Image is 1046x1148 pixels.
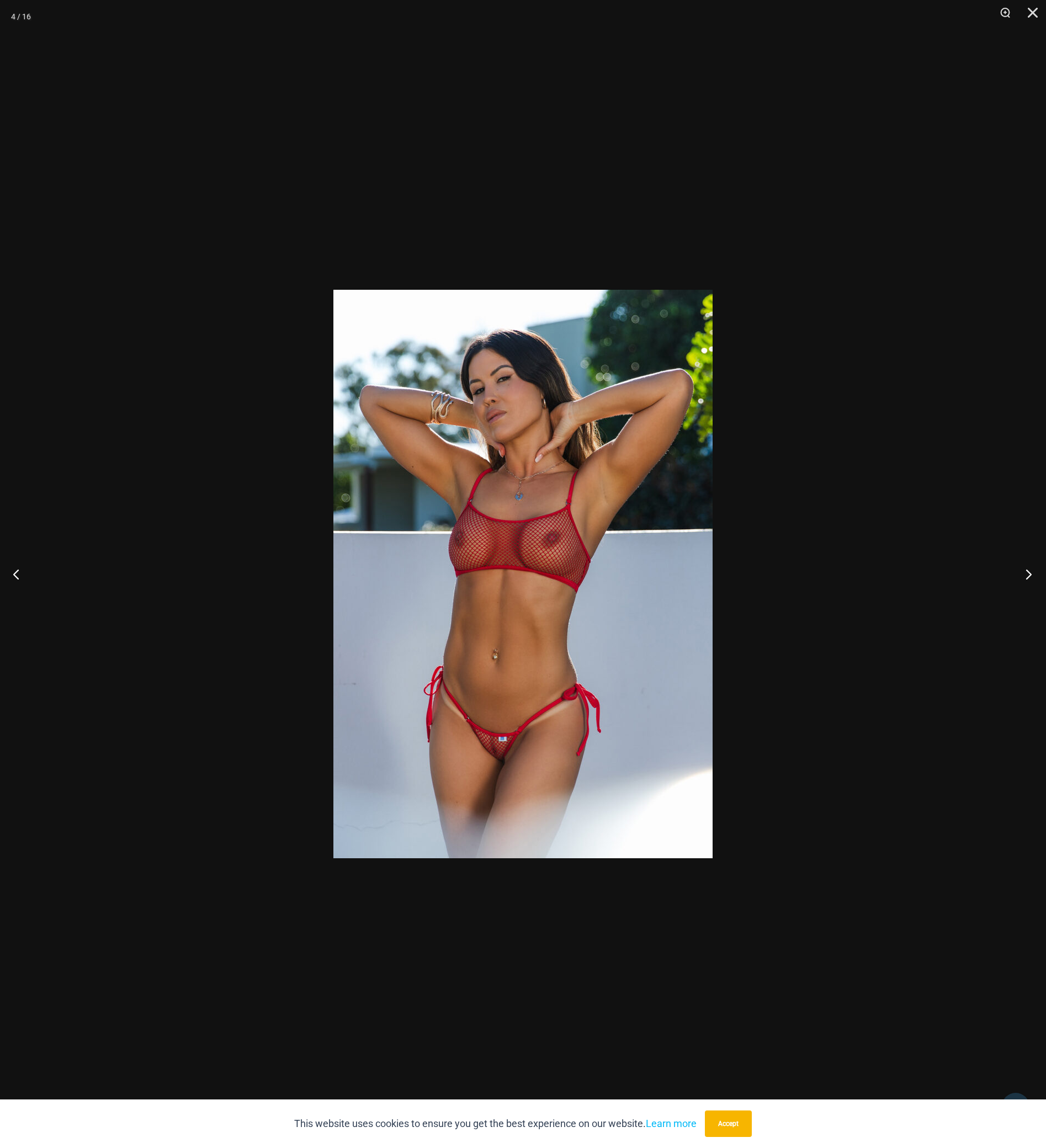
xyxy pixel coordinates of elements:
[1005,546,1046,602] button: Next
[294,1115,697,1132] p: This website uses cookies to ensure you get the best experience on our website.
[705,1110,752,1137] button: Accept
[646,1118,697,1129] a: Learn more
[11,8,31,25] div: 4 / 16
[333,290,713,858] img: Summer Storm Red 332 Crop Top 449 Thong 01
